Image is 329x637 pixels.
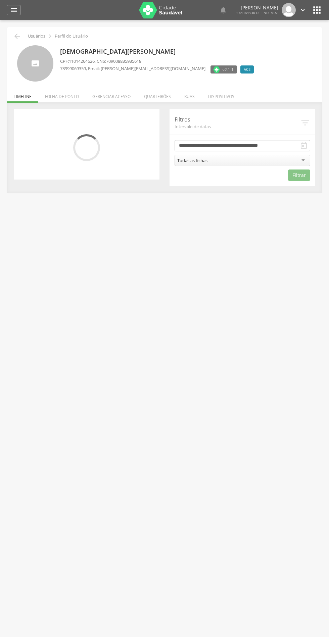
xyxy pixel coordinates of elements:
span: Supervisor de Endemias [236,10,278,15]
p: CPF: , CNS: [60,58,257,64]
a:  [7,5,21,15]
li: Gerenciar acesso [86,87,137,103]
li: Quarteirões [137,87,178,103]
a:  [299,3,307,17]
i:  [46,33,54,40]
label: Versão do aplicativo [210,65,237,73]
li: Folha de ponto [38,87,86,103]
p: [DEMOGRAPHIC_DATA][PERSON_NAME] [60,47,257,56]
i: Voltar [13,32,21,40]
li: Dispositivos [201,87,241,103]
button: Filtrar [288,169,310,181]
i:  [300,118,310,128]
span: 73999069359 [60,65,86,71]
i:  [300,142,308,150]
p: Usuários [28,34,45,39]
p: [PERSON_NAME] [236,5,278,10]
i:  [299,6,307,14]
span: v2.1.1 [223,66,234,73]
p: , Email: [PERSON_NAME][EMAIL_ADDRESS][DOMAIN_NAME] [60,65,205,72]
span: Intervalo de datas [175,124,300,130]
span: ACE [244,67,250,72]
p: Filtros [175,116,300,124]
span: 709008835935618 [106,58,141,64]
i:  [219,6,227,14]
span: 11014264626 [69,58,95,64]
i:  [10,6,18,14]
p: Perfil do Usuário [55,34,88,39]
a:  [219,3,227,17]
div: Todas as fichas [177,157,207,163]
li: Ruas [178,87,201,103]
i:  [312,5,322,15]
